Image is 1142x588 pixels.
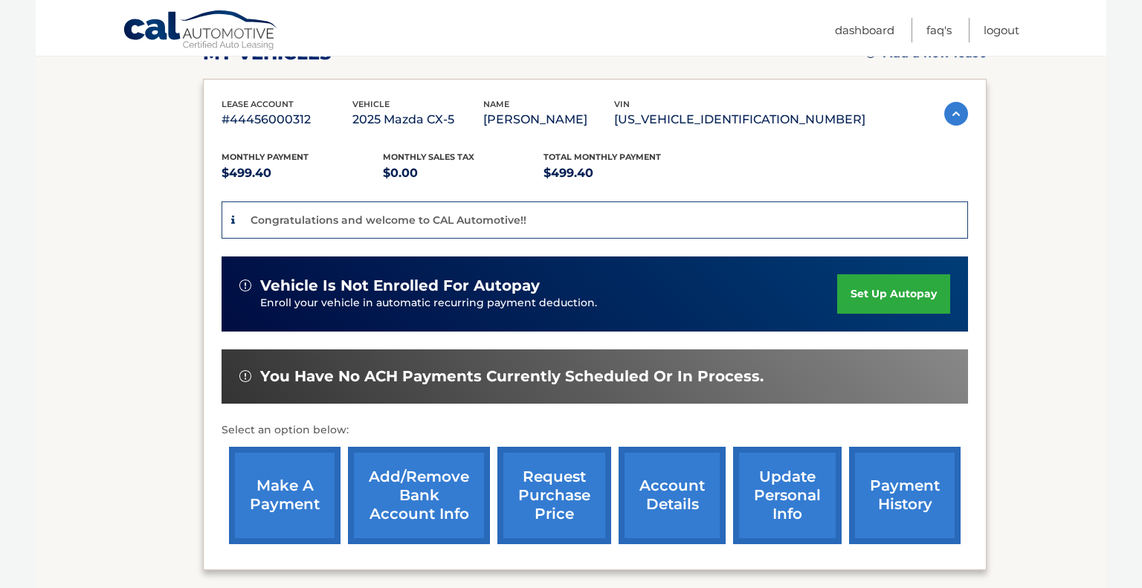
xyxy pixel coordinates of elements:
a: payment history [849,447,961,544]
img: alert-white.svg [239,280,251,291]
p: [PERSON_NAME] [483,109,614,130]
p: Congratulations and welcome to CAL Automotive!! [251,213,526,227]
span: name [483,99,509,109]
img: alert-white.svg [239,370,251,382]
p: $499.40 [543,163,705,184]
p: Select an option below: [222,421,968,439]
a: set up autopay [837,274,950,314]
span: Monthly sales Tax [383,152,474,162]
span: vehicle [352,99,390,109]
span: lease account [222,99,294,109]
span: vehicle is not enrolled for autopay [260,277,540,295]
a: Add/Remove bank account info [348,447,490,544]
a: request purchase price [497,447,611,544]
a: update personal info [733,447,842,544]
p: 2025 Mazda CX-5 [352,109,483,130]
a: Logout [984,18,1019,42]
span: Total Monthly Payment [543,152,661,162]
span: vin [614,99,630,109]
a: Dashboard [835,18,894,42]
img: accordion-active.svg [944,102,968,126]
p: [US_VEHICLE_IDENTIFICATION_NUMBER] [614,109,865,130]
span: Monthly Payment [222,152,309,162]
a: Cal Automotive [123,10,279,53]
a: FAQ's [926,18,952,42]
p: #44456000312 [222,109,352,130]
p: Enroll your vehicle in automatic recurring payment deduction. [260,295,837,311]
a: make a payment [229,447,341,544]
a: account details [619,447,726,544]
span: You have no ACH payments currently scheduled or in process. [260,367,764,386]
p: $0.00 [383,163,544,184]
p: $499.40 [222,163,383,184]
